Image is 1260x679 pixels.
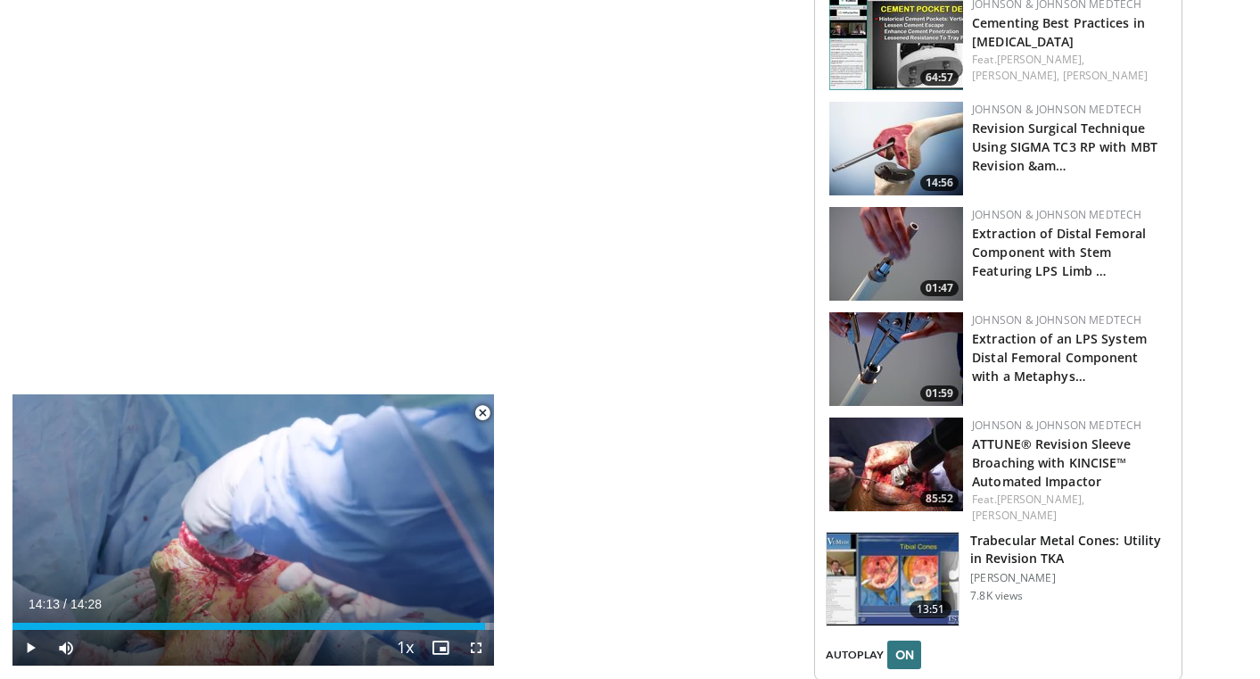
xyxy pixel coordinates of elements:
a: [PERSON_NAME] [972,508,1057,523]
a: 85:52 [829,418,963,511]
a: 14:56 [829,102,963,195]
p: [PERSON_NAME] [970,571,1171,585]
div: Progress Bar [12,623,494,630]
p: 7.8K views [970,589,1023,603]
span: 14:56 [920,175,959,191]
a: 01:47 [829,207,963,301]
span: 85:52 [920,491,959,507]
span: 01:59 [920,385,959,402]
span: 14:13 [29,597,60,611]
a: Revision Surgical Technique Using SIGMA TC3 RP with MBT Revision &am… [972,120,1157,174]
img: 286158_0001_1.png.150x105_q85_crop-smart_upscale.jpg [827,533,959,625]
button: Close [465,394,500,432]
button: Mute [48,630,84,666]
video-js: Video Player [12,394,494,667]
button: Playback Rate [387,630,423,666]
a: Extraction of an LPS System Distal Femoral Component with a Metaphys… [972,330,1147,385]
img: af3485f2-10cf-4bcc-9d0f-d220db1f3191.150x105_q85_crop-smart_upscale.jpg [829,207,963,301]
a: Cementing Best Practices in [MEDICAL_DATA] [972,14,1145,50]
a: [PERSON_NAME] [1063,68,1148,83]
div: Feat. [972,52,1167,84]
span: AUTOPLAY [826,647,884,663]
span: / [63,597,67,611]
a: [PERSON_NAME], [997,492,1084,507]
div: Feat. [972,492,1167,524]
a: [PERSON_NAME], [997,52,1084,67]
a: Johnson & Johnson MedTech [972,418,1141,433]
a: Johnson & Johnson MedTech [972,312,1141,327]
a: Extraction of Distal Femoral Component with Stem Featuring LPS Limb … [972,225,1146,279]
img: a6cc4739-87cc-4358-abd9-235c6f460cb9.150x105_q85_crop-smart_upscale.jpg [829,418,963,511]
a: ATTUNE® Revision Sleeve Broaching with KINCISE™ Automated Impactor [972,435,1131,490]
a: [PERSON_NAME], [972,68,1059,83]
a: 13:51 Trabecular Metal Cones: Utility in Revision TKA [PERSON_NAME] 7.8K views [826,532,1171,626]
span: 13:51 [910,600,952,618]
img: 49d49764-3678-4170-bb62-aab4f784092b.150x105_q85_crop-smart_upscale.jpg [829,102,963,195]
a: Johnson & Johnson MedTech [972,207,1141,222]
button: ON [887,641,921,669]
img: db05b051-31c8-4652-9be6-c65d7d270b55.150x105_q85_crop-smart_upscale.jpg [829,312,963,406]
a: Johnson & Johnson MedTech [972,102,1141,117]
span: 01:47 [920,280,959,296]
a: 01:59 [829,312,963,406]
button: Fullscreen [458,630,494,666]
span: 64:57 [920,70,959,86]
span: 14:28 [70,597,102,611]
h3: Trabecular Metal Cones: Utility in Revision TKA [970,532,1171,567]
button: Play [12,630,48,666]
button: Enable picture-in-picture mode [423,630,458,666]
